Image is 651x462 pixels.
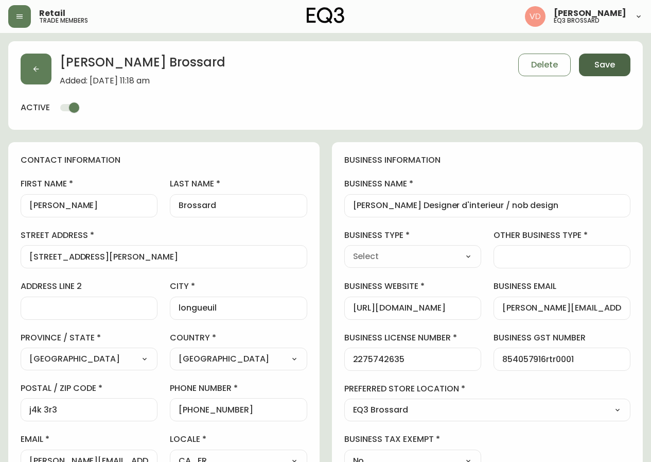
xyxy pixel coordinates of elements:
[21,332,157,344] label: province / state
[494,230,630,241] label: other business type
[494,281,630,292] label: business email
[21,102,50,113] h4: active
[353,303,472,313] input: https://www.designshop.com
[344,434,481,445] label: business tax exempt
[21,383,157,394] label: postal / zip code
[39,9,65,18] span: Retail
[344,332,481,344] label: business license number
[344,155,631,166] h4: business information
[344,383,631,395] label: preferred store location
[21,281,157,292] label: address line 2
[494,332,630,344] label: business gst number
[170,178,307,190] label: last name
[60,76,225,85] span: Added: [DATE] 11:18 am
[344,178,631,190] label: business name
[344,281,481,292] label: business website
[170,332,307,344] label: country
[594,59,615,71] span: Save
[60,54,225,76] h2: [PERSON_NAME] Brossard
[579,54,630,76] button: Save
[21,178,157,190] label: first name
[170,434,307,445] label: locale
[39,18,88,24] h5: trade members
[531,59,558,71] span: Delete
[21,230,307,241] label: street address
[518,54,571,76] button: Delete
[344,230,481,241] label: business type
[21,434,157,445] label: email
[525,6,546,27] img: 34cbe8de67806989076631741e6a7c6b
[554,9,626,18] span: [PERSON_NAME]
[170,383,307,394] label: phone number
[307,7,345,24] img: logo
[170,281,307,292] label: city
[21,155,307,166] h4: contact information
[554,18,600,24] h5: eq3 brossard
